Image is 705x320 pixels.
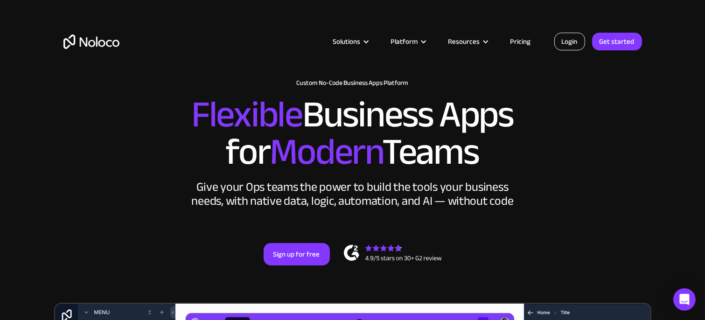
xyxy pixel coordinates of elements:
h2: Business Apps for Teams [63,96,642,171]
div: Resources [448,35,480,48]
div: Platform [391,35,418,48]
a: Get started [592,33,642,50]
a: Pricing [499,35,543,48]
div: Give your Ops teams the power to build the tools your business needs, with native data, logic, au... [189,180,516,208]
a: Sign up for free [264,243,330,265]
div: Solutions [333,35,361,48]
span: Modern [270,117,382,187]
span: Flexible [191,80,302,149]
a: home [63,35,119,49]
div: Resources [437,35,499,48]
a: Login [554,33,585,50]
div: Solutions [321,35,379,48]
div: Open Intercom Messenger [673,288,696,311]
div: Platform [379,35,437,48]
